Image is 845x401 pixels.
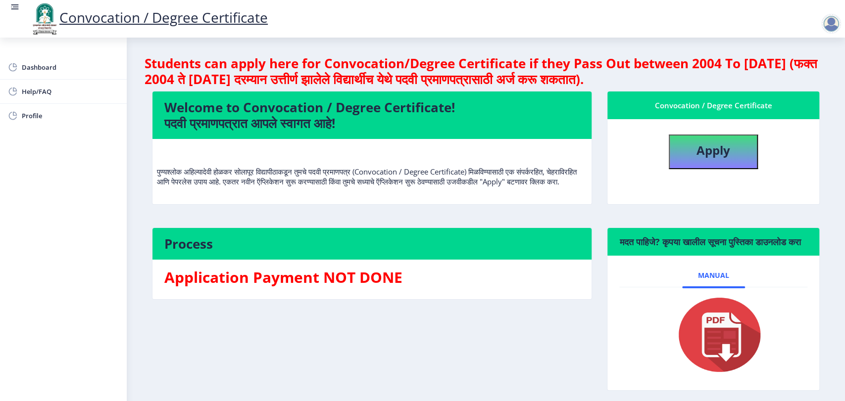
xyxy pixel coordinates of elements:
[22,86,119,97] span: Help/FAQ
[157,147,587,186] p: पुण्यश्लोक अहिल्यादेवी होळकर सोलापूर विद्यापीठाकडून तुमचे पदवी प्रमाणपत्र (Convocation / Degree C...
[22,110,119,122] span: Profile
[698,271,729,279] span: Manual
[619,236,807,248] h6: मदत पाहिजे? कृपया खालील सूचना पुस्तिका डाउनलोड करा
[164,267,580,287] h3: Application Payment NOT DONE
[30,8,268,27] a: Convocation / Degree Certificate
[669,134,758,169] button: Apply
[30,2,59,36] img: logo
[164,236,580,252] h4: Process
[22,61,119,73] span: Dashboard
[619,99,807,111] div: Convocation / Degree Certificate
[145,55,827,87] h4: Students can apply here for Convocation/Degree Certificate if they Pass Out between 2004 To [DATE...
[696,142,730,158] b: Apply
[664,295,763,374] img: pdf.png
[682,264,745,287] a: Manual
[164,99,580,131] h4: Welcome to Convocation / Degree Certificate! पदवी प्रमाणपत्रात आपले स्वागत आहे!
